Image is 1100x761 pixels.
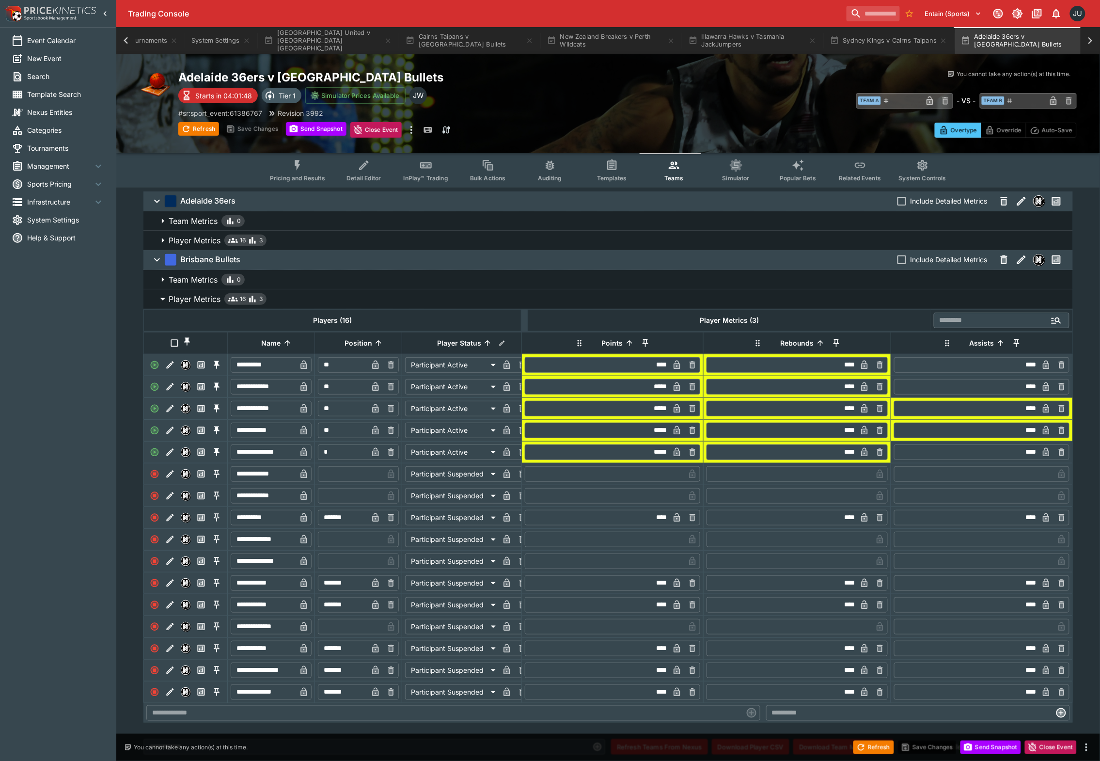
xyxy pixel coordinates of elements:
button: Past Performances [1048,251,1065,269]
span: Assists [959,337,1005,349]
button: Edit [162,401,178,416]
button: Brisbane BulletsInclude Detailed MetricsNexusPast Performances [143,250,1073,270]
span: Pricing and Results [270,174,325,182]
button: Select Tenant [919,6,988,21]
button: Past Performances [193,597,209,613]
button: New Zealand Breakers v Perth Wildcats [541,27,681,54]
div: Event type filters [262,153,954,188]
div: Active Player [147,444,162,460]
button: Past Performances [193,641,209,656]
div: Nexus [181,382,190,392]
button: Adelaide 36ers v [GEOGRAPHIC_DATA] Bullets [955,27,1095,54]
div: Nexus [181,666,190,675]
span: 3 [259,236,263,245]
div: Participant Active [405,379,499,395]
div: Nexus [181,491,190,501]
button: Past Performances [193,444,209,460]
button: Nexus [1030,192,1048,210]
div: Active Player [147,379,162,395]
span: Include Detailed Metrics [911,254,988,265]
button: Past Performances [193,684,209,700]
div: Active Player [147,357,162,373]
span: Popular Bets [780,174,816,182]
div: Nexus [1033,254,1045,266]
button: Justin.Walsh [1067,3,1088,24]
button: Refresh [853,741,894,754]
button: Edit [162,554,178,569]
p: You cannot take any action(s) at this time. [957,70,1071,79]
img: nexus.svg [181,382,190,391]
img: nexus.svg [181,448,190,457]
img: nexus.svg [1034,196,1044,206]
button: Nexus [178,423,193,438]
button: [GEOGRAPHIC_DATA] United v [GEOGRAPHIC_DATA] [GEOGRAPHIC_DATA] [258,27,398,54]
span: Player Status [426,337,492,349]
button: Open [1048,312,1065,329]
span: Event Calendar [27,35,104,46]
span: Templates [597,174,627,182]
div: Participant Suspended [405,488,499,504]
button: Cairns Taipans v [GEOGRAPHIC_DATA] Bullets [400,27,539,54]
p: Team Metrics [169,215,218,227]
button: Edit [162,444,178,460]
button: Close Event [1025,741,1077,754]
img: nexus.svg [1034,254,1044,265]
span: Bulk Actions [470,174,506,182]
p: Tier 1 [279,91,296,101]
div: Inactive Player [147,532,162,547]
img: nexus.svg [181,426,190,435]
span: Name [251,337,292,349]
button: Edit [162,532,178,547]
img: Sportsbook Management [24,16,77,20]
button: Edit [162,619,178,634]
button: Notifications [1048,5,1065,22]
div: Nexus [181,447,190,457]
div: Nexus [181,469,190,479]
button: Nexus [178,619,193,634]
div: Participant Active [405,444,499,460]
span: Team B [982,96,1005,105]
div: Inactive Player [147,684,162,700]
div: Justin.Walsh [1070,6,1085,21]
img: nexus.svg [181,557,190,566]
span: 16 [240,294,246,304]
button: Refresh [178,122,219,136]
button: Past Performances [193,488,209,504]
img: nexus.svg [181,579,190,587]
div: Participant Suspended [405,554,499,569]
div: Participant Suspended [405,510,499,525]
img: basketball.png [140,70,171,101]
span: New Event [27,53,104,63]
img: PriceKinetics [24,7,96,14]
span: System Settings [27,215,104,225]
p: Override [997,125,1021,135]
button: Illawarra Hawks v Tasmania JackJumpers [683,27,822,54]
img: nexus.svg [181,601,190,609]
button: Edit [162,684,178,700]
span: Nexus Entities [27,107,104,117]
span: Related Events [839,174,881,182]
img: nexus.svg [181,404,190,413]
span: Auditing [538,174,562,182]
div: Nexus [181,622,190,632]
button: Edit [162,510,178,525]
button: Edit [162,423,178,438]
div: Inactive Player [147,597,162,613]
button: more [1081,742,1092,753]
button: Player Metrics163 [143,231,1073,250]
button: Toggle light/dark mode [1009,5,1026,22]
button: Past Performances [193,575,209,591]
div: Active Player [147,401,162,416]
img: nexus.svg [181,513,190,522]
div: Nexus [181,535,190,544]
button: Past Performances [193,466,209,482]
button: Nexus [178,532,193,547]
button: Past Performances [193,379,209,395]
button: Nexus [178,488,193,504]
div: Inactive Player [147,575,162,591]
div: Nexus [181,404,190,413]
button: Nexus [178,444,193,460]
span: 16 [240,236,246,245]
h6: - VS - [957,95,976,106]
div: Nexus [181,644,190,653]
